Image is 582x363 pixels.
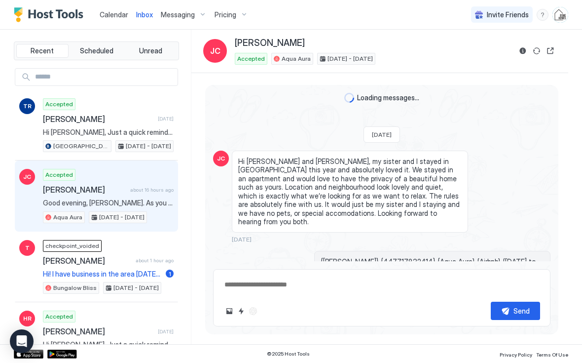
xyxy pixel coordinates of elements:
span: © 2025 Host Tools [267,351,310,357]
div: tab-group [14,41,179,60]
span: Invite Friends [487,10,529,19]
span: Aqua Aura [282,54,311,63]
a: App Store [14,350,43,359]
span: checkpoint_voided [45,242,99,250]
span: TR [23,102,32,111]
a: Calendar [100,9,128,20]
span: [PERSON_NAME] [43,326,154,336]
span: Accepted [237,54,265,63]
span: Accepted [45,312,73,321]
span: about 1 hour ago [136,257,174,264]
span: [PERSON_NAME] [43,114,154,124]
div: Send [513,306,530,316]
span: JC [217,154,225,163]
span: about 16 hours ago [130,187,174,193]
span: [DATE] - [DATE] [327,54,373,63]
span: JC [23,172,31,181]
a: Google Play Store [47,350,77,359]
button: Send [491,302,540,320]
span: Scheduled [80,46,113,55]
button: Reservation information [517,45,529,57]
span: Accepted [45,170,73,179]
span: Unread [139,46,162,55]
span: [DATE] - [DATE] [126,142,171,151]
a: Terms Of Use [536,349,568,359]
span: [PERSON_NAME] [43,185,126,195]
span: [DATE] - [DATE] [99,213,145,222]
span: Aqua Aura [53,213,82,222]
a: Host Tools Logo [14,7,88,22]
a: Privacy Policy [500,349,532,359]
span: Bungalow Bliss [53,283,97,292]
span: [DATE] [372,131,392,138]
span: Loading messages... [357,93,419,102]
span: Terms Of Use [536,352,568,358]
input: Input Field [31,69,178,85]
span: [DATE] [158,116,174,122]
span: Recent [31,46,54,55]
a: Inbox [136,9,153,20]
span: [DATE] - [DATE] [113,283,159,292]
span: Hi [PERSON_NAME], Just a quick reminder that check-out from [GEOGRAPHIC_DATA] is [DATE] before 11... [43,128,174,137]
button: Open reservation [545,45,556,57]
span: Calendar [100,10,128,19]
span: HR [23,314,32,323]
span: Privacy Policy [500,352,532,358]
span: [PERSON_NAME] [43,256,132,266]
span: JC [210,45,220,57]
div: Open Intercom Messenger [10,329,34,353]
span: Accepted [45,100,73,109]
span: 1 [169,270,171,278]
span: Good evening, [PERSON_NAME]. As you settle in for the night, we wanted to thank you again for sel... [43,199,174,207]
span: Inbox [136,10,153,19]
span: Messaging [161,10,195,19]
div: User profile [552,7,568,23]
button: Recent [16,44,69,58]
span: [DATE] [232,236,252,243]
span: {[PERSON_NAME]} {447717832414} {Aqua Aura} {Airbnb} {[DATE] to [DATE]} [321,257,544,275]
button: Unread [124,44,177,58]
button: Upload image [223,305,235,317]
div: loading [344,93,354,103]
span: [DATE] [158,328,174,335]
button: Quick reply [235,305,247,317]
span: Hi! I have business in the area [DATE] and we decided to spend the night to enjoy the area. [43,270,162,279]
button: Scheduled [71,44,123,58]
span: Hi [PERSON_NAME], Just a quick reminder that check-out from Seabreeze Sueños is [DATE] before 11A... [43,340,174,349]
span: Pricing [215,10,236,19]
span: [GEOGRAPHIC_DATA] [53,142,109,151]
span: Hi [PERSON_NAME] and [PERSON_NAME], my sister and I stayed in [GEOGRAPHIC_DATA] this year and abs... [238,157,462,226]
span: T [25,243,30,252]
button: Sync reservation [531,45,543,57]
div: menu [537,9,548,21]
span: [PERSON_NAME] [235,38,305,49]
